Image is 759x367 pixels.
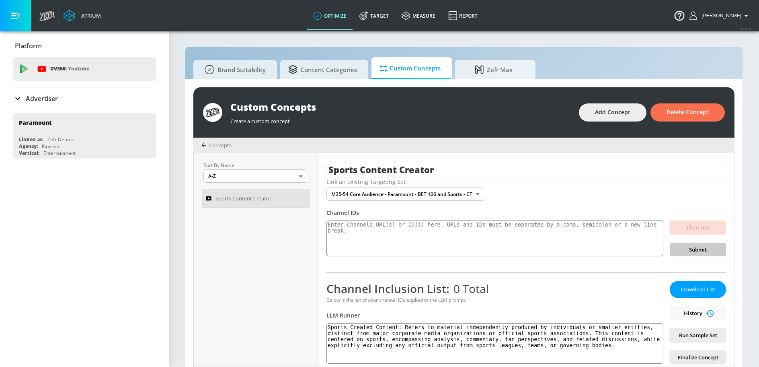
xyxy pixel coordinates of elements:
div: Create a custom concept [230,113,571,125]
p: DV360: [50,64,89,73]
p: Advertiser [26,94,58,103]
a: measure [395,1,442,30]
span: Custom Concepts [379,59,441,78]
div: Advertiser [13,87,156,110]
button: [PERSON_NAME] [689,11,751,21]
span: Download List [678,285,718,294]
div: ParamountLinked as:Zefr DemosAgency:KinessoVertical:Entertainment [13,113,156,159]
div: Agency: [19,143,38,150]
a: Report [442,1,484,30]
span: Concepts [209,142,232,149]
div: Linked as: [19,136,43,143]
button: Download List [670,281,726,298]
a: Sports Content Creator [202,189,310,208]
button: Open Resource Center [668,4,691,27]
button: Delete Concept [650,103,725,122]
div: Zefr Demos [47,136,74,143]
p: Sort By Name [203,161,308,169]
span: Finalize Concept [676,353,720,362]
div: Concepts [201,142,232,149]
span: login as: samantha.yip@zefr.com [698,13,741,19]
div: LLM Runner [326,311,663,319]
span: Delete Concept [667,107,709,118]
div: Kinesso [42,143,59,150]
div: Entertainment [43,150,76,157]
button: Clear IDs [670,221,726,235]
div: Channel Inclusion List: [326,281,663,296]
span: Run Sample Set [676,331,720,340]
span: Clear IDs [676,223,720,232]
a: Target [353,1,395,30]
button: Finalize Concept [670,351,726,365]
p: Youtube [68,64,89,73]
a: optimize [307,1,353,30]
p: Platform [15,41,42,50]
span: Add Concept [595,107,630,118]
div: Channel IDs [326,209,726,216]
div: Link an existing Targeting Set [326,178,726,186]
span: Brand Suitability [201,60,266,79]
span: 0 Total [449,281,489,296]
button: Run Sample Set [670,328,726,342]
div: M35-54 Core Audience - Paramount - BET 106 and Sports - CT [326,188,485,201]
button: Add Concept [579,103,646,122]
div: Platform [13,35,156,57]
span: Zefr Max [463,60,524,79]
a: Atrium [64,10,101,22]
div: DV360: Youtube [13,57,156,81]
div: Atrium [78,12,101,19]
textarea: Sports Created Content: Refers to material independently produced by individuals or smaller entit... [326,323,663,364]
div: Vertical: [19,150,39,157]
div: Below is the list of your channel IDs applied to the LLM prompt. [326,297,663,303]
span: Sports Content Creator [215,194,271,203]
div: Custom Concepts [230,100,571,113]
span: v 4.25.4 [740,27,751,31]
div: A-Z [203,169,308,183]
div: Paramount [19,119,51,126]
span: Content Categories [288,60,357,79]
